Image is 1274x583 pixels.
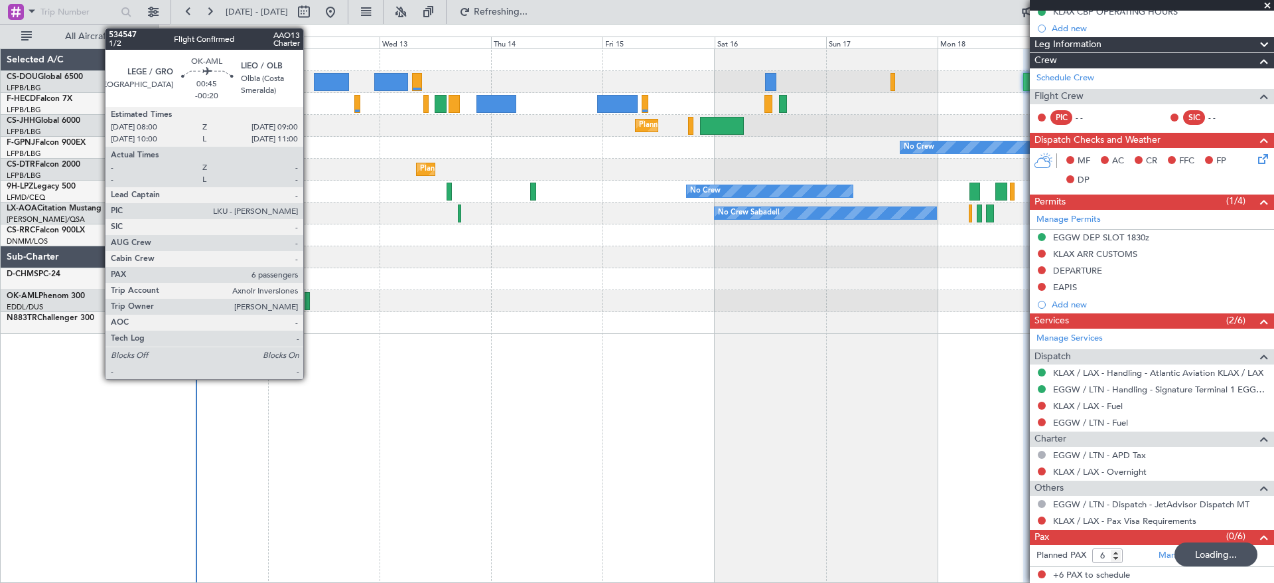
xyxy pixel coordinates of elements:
[1052,299,1267,310] div: Add new
[1183,110,1205,125] div: SIC
[216,72,425,92] div: Planned Maint [GEOGRAPHIC_DATA] ([GEOGRAPHIC_DATA])
[1053,569,1130,582] span: +6 PAX to schedule
[718,203,780,223] div: No Crew Sabadell
[35,32,140,41] span: All Aircraft
[7,314,37,322] span: N883TR
[1226,194,1245,208] span: (1/4)
[268,37,380,48] div: Tue 12
[1053,232,1149,243] div: EGGW DEP SLOT 1830z
[904,137,934,157] div: No Crew
[1034,195,1066,210] span: Permits
[7,139,86,147] a: F-GPNJFalcon 900EX
[7,193,45,203] a: LFMD/CEQ
[1146,155,1157,168] span: CR
[1034,89,1084,104] span: Flight Crew
[7,205,37,212] span: LX-AOA
[7,161,80,169] a: CS-DTRFalcon 2000
[7,270,38,278] span: D-CHMS
[1076,112,1105,124] div: - -
[938,37,1049,48] div: Mon 18
[7,292,38,300] span: OK-AML
[1052,23,1267,34] div: Add new
[1053,466,1147,477] a: KLAX / LAX - Overnight
[1053,367,1263,378] a: KLAX / LAX - Handling - Atlantic Aviation KLAX / LAX
[1050,110,1072,125] div: PIC
[7,73,83,81] a: CS-DOUGlobal 6500
[1034,313,1069,329] span: Services
[1216,155,1226,168] span: FP
[1036,549,1086,562] label: Planned PAX
[1226,529,1245,543] span: (0/6)
[7,127,41,137] a: LFPB/LBG
[1034,481,1064,496] span: Others
[1053,384,1267,395] a: EGGW / LTN - Handling - Signature Terminal 1 EGGW / LTN
[7,183,33,191] span: 9H-LPZ
[1053,499,1249,510] a: EGGW / LTN - Dispatch - JetAdvisor Dispatch MT
[40,2,117,22] input: Trip Number
[1034,530,1049,545] span: Pax
[7,139,35,147] span: F-GPNJ
[1034,432,1066,447] span: Charter
[1053,400,1123,412] a: KLAX / LAX - Fuel
[7,73,38,81] span: CS-DOU
[491,37,602,48] div: Thu 14
[1034,37,1101,52] span: Leg Information
[1226,313,1245,327] span: (2/6)
[1053,417,1128,428] a: EGGW / LTN - Fuel
[826,37,938,48] div: Sun 17
[1053,450,1146,461] a: EGGW / LTN - APD Tax
[7,105,41,115] a: LFPB/LBG
[1053,282,1077,293] div: EAPIS
[453,1,533,23] button: Refreshing...
[7,205,102,212] a: LX-AOACitation Mustang
[7,236,48,246] a: DNMM/LOS
[1179,155,1194,168] span: FFC
[1036,213,1101,226] a: Manage Permits
[1036,72,1094,85] a: Schedule Crew
[1174,542,1257,566] div: Loading...
[15,26,144,47] button: All Aircraft
[7,270,60,278] a: D-CHMSPC-24
[1078,174,1090,187] span: DP
[192,116,401,135] div: Planned Maint [GEOGRAPHIC_DATA] ([GEOGRAPHIC_DATA])
[157,37,268,48] div: Mon 11
[7,183,76,191] a: 9H-LPZLegacy 500
[473,7,529,17] span: Refreshing...
[1053,6,1178,17] div: KLAX CBP OPERATING HOURS
[7,149,41,159] a: LFPB/LBG
[7,117,80,125] a: CS-JHHGlobal 6000
[7,117,35,125] span: CS-JHH
[1036,332,1103,345] a: Manage Services
[1034,133,1161,148] span: Dispatch Checks and Weather
[7,95,72,103] a: F-HECDFalcon 7X
[1053,265,1102,276] div: DEPARTURE
[7,314,94,322] a: N883TRChallenger 300
[7,214,85,224] a: [PERSON_NAME]/QSA
[602,37,714,48] div: Fri 15
[1053,515,1196,527] a: KLAX / LAX - Pax Visa Requirements
[1053,248,1137,260] div: KLAX ARR CUSTOMS
[1078,155,1090,168] span: MF
[639,116,848,135] div: Planned Maint [GEOGRAPHIC_DATA] ([GEOGRAPHIC_DATA])
[7,226,35,234] span: CS-RRC
[226,6,288,18] span: [DATE] - [DATE]
[7,161,35,169] span: CS-DTR
[420,159,488,179] div: Planned Maint Sofia
[1208,112,1238,124] div: - -
[1034,53,1057,68] span: Crew
[161,27,183,38] div: [DATE]
[7,95,36,103] span: F-HECD
[7,226,85,234] a: CS-RRCFalcon 900LX
[7,302,43,312] a: EDDL/DUS
[715,37,826,48] div: Sat 16
[690,181,721,201] div: No Crew
[1034,349,1071,365] span: Dispatch
[380,37,491,48] div: Wed 13
[7,83,41,93] a: LFPB/LBG
[7,292,85,300] a: OK-AMLPhenom 300
[1159,549,1209,562] a: Manage PAX
[7,171,41,181] a: LFPB/LBG
[1112,155,1124,168] span: AC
